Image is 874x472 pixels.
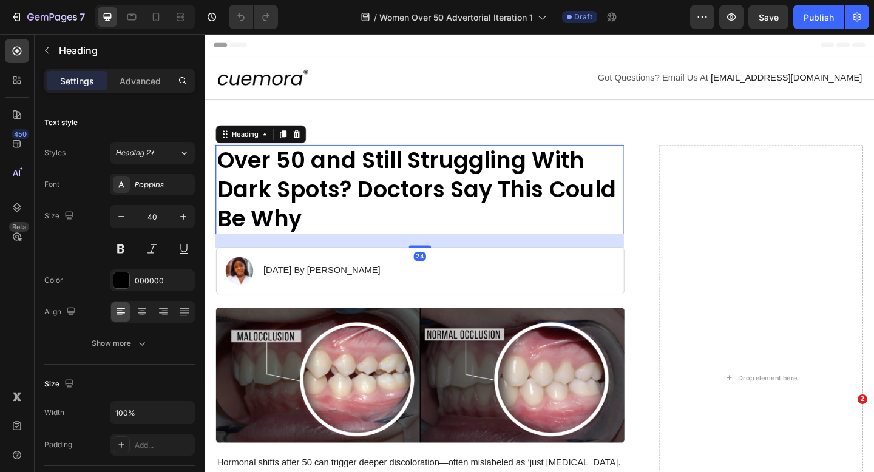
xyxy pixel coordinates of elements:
[759,12,779,22] span: Save
[110,142,195,164] button: Heading 2*
[44,332,195,354] button: Show more
[120,75,161,87] p: Advanced
[59,43,190,58] p: Heading
[205,34,874,472] iframe: Design area
[92,337,148,349] div: Show more
[44,304,78,320] div: Align
[793,5,844,29] button: Publish
[804,11,834,24] div: Publish
[374,11,377,24] span: /
[5,5,90,29] button: 7
[22,243,53,273] img: gempages_563577688778867507-b3b2b0a2-e59a-4fd1-a302-803f042b9fd1.png
[135,440,192,451] div: Add...
[135,275,192,286] div: 000000
[44,439,72,450] div: Padding
[44,407,64,418] div: Width
[44,117,78,128] div: Text style
[833,413,862,442] iframe: Intercom live chat
[27,104,61,115] div: Heading
[135,180,192,190] div: Poppins
[748,5,788,29] button: Save
[12,298,456,445] img: gempages_563577688778867507-a8ff262f-dc82-4cfd-99da-bfe7ec80a28e.webp
[44,275,63,286] div: Color
[574,12,592,22] span: Draft
[80,10,85,24] p: 7
[427,42,547,53] span: Got Questions? Email Us At
[44,147,66,158] div: Styles
[228,237,241,247] div: 24
[44,208,76,224] div: Size
[44,179,59,190] div: Font
[229,5,278,29] div: Undo/Redo
[858,394,867,404] span: 2
[580,369,645,379] div: Drop element here
[12,129,29,139] div: 450
[60,75,94,87] p: Settings
[9,222,29,232] div: Beta
[12,121,456,218] h1: Over 50 and Still Struggling With Dark Spots? Doctors Say This Could Be Why
[115,147,155,158] span: Heading 2*
[379,11,533,24] span: Women Over 50 Advertorial Iteration 1
[550,42,715,53] span: [EMAIL_ADDRESS][DOMAIN_NAME]
[44,376,76,393] div: Size
[64,251,191,264] p: [DATE] By [PERSON_NAME]
[110,402,194,423] input: Auto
